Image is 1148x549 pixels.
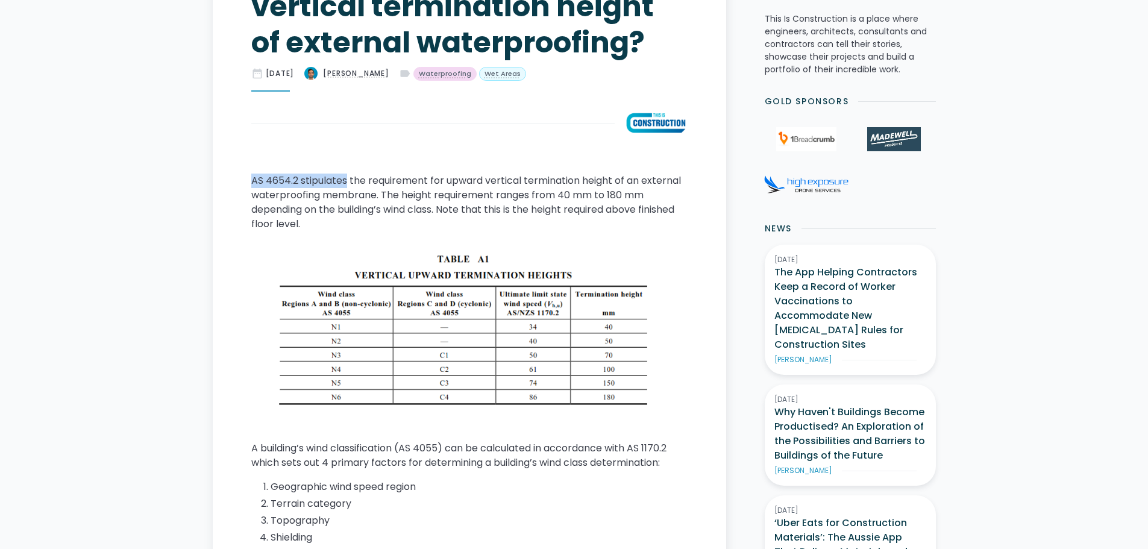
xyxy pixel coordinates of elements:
h3: Why Haven't Buildings Become Productised? An Exploration of the Possibilities and Barriers to Bui... [774,405,926,463]
h3: The App Helping Contractors Keep a Record of Worker Vaccinations to Accommodate New [MEDICAL_DATA... [774,265,926,352]
img: What is the Australian Standard requirement for vertical termination height of external waterproo... [624,111,688,135]
li: Geographic wind speed region [271,480,688,494]
div: label [399,67,411,80]
img: What is the Australian Standard requirement for vertical termination height of external waterproo... [304,66,318,81]
h2: Gold Sponsors [765,95,849,108]
a: Waterproofing [413,67,477,81]
a: Wet Areas [479,67,526,81]
a: [PERSON_NAME] [304,66,389,81]
div: [DATE] [774,254,926,265]
img: 1Breadcrumb [776,127,836,151]
div: [PERSON_NAME] [774,354,832,365]
div: [DATE] [266,68,295,79]
div: [PERSON_NAME] [774,465,832,476]
img: Madewell Products [867,127,920,151]
a: [DATE]The App Helping Contractors Keep a Record of Worker Vaccinations to Accommodate New [MEDICA... [765,245,936,375]
div: [DATE] [774,394,926,405]
p: A building’s wind classification (AS 4055) can be calculated in accordance with AS 1170.2 which s... [251,441,688,470]
div: [DATE] [774,505,926,516]
a: [DATE]Why Haven't Buildings Become Productised? An Exploration of the Possibilities and Barriers ... [765,384,936,486]
p: AS 4654.2 stipulates the requirement for upward vertical termination height of an external waterp... [251,174,688,231]
div: [PERSON_NAME] [323,68,389,79]
div: Wet Areas [485,69,521,79]
div: Waterproofing [419,69,471,79]
h2: News [765,222,792,235]
li: Shielding [271,530,688,545]
li: Topography [271,513,688,528]
div: date_range [251,67,263,80]
li: Terrain category [271,497,688,511]
img: High Exposure [764,175,848,193]
p: This Is Construction is a place where engineers, architects, consultants and contractors can tell... [765,13,936,76]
